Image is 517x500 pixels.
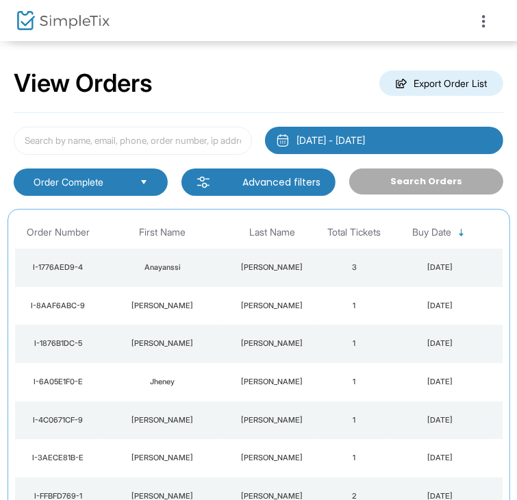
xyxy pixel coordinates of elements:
[392,301,488,312] div: 17/08/2025
[320,439,388,477] td: 1
[320,401,388,440] td: 1
[320,287,388,325] td: 1
[392,415,488,426] div: 15/08/2025
[139,227,186,238] span: First Name
[197,175,210,189] img: filter
[181,168,336,196] m-button: Advanced filters
[104,415,220,426] div: Daniel
[227,338,316,349] div: Sarmiento
[392,453,488,464] div: 14/08/2025
[276,134,290,147] img: monthly
[18,377,97,388] div: I-6A05E1F0-E
[18,453,97,464] div: I-3AECE81B-E
[134,175,153,190] button: Select
[249,227,295,238] span: Last Name
[18,262,97,273] div: I-1776AED9-4
[18,415,97,426] div: I-4C0671CF-9
[14,68,153,99] h2: View Orders
[18,338,97,349] div: I-1876B1DC-5
[392,377,488,388] div: 16/08/2025
[227,453,316,464] div: Garcia
[227,262,316,273] div: Rodriguez
[104,338,220,349] div: Lesly
[456,227,467,238] span: Sortable
[265,127,503,154] button: [DATE] - [DATE]
[104,453,220,464] div: Alejandra
[227,415,316,426] div: Mejia
[320,325,388,363] td: 1
[392,262,488,273] div: 18/08/2025
[320,363,388,401] td: 1
[14,127,252,155] input: Search by name, email, phone, order number, ip address, or last 4 digits of card
[104,301,220,312] div: Karen
[392,338,488,349] div: 16/08/2025
[227,301,316,312] div: Vallecillo
[104,377,220,388] div: Jheney
[27,227,90,238] span: Order Number
[320,216,388,249] th: Total Tickets
[18,301,97,312] div: I-8AAF6ABC-9
[297,134,365,147] div: [DATE] - [DATE]
[320,249,388,287] td: 3
[34,175,129,189] span: Order Complete
[227,377,316,388] div: Sarmiento
[379,71,503,96] m-button: Export Order List
[104,262,220,273] div: Anayanssi
[412,227,451,238] span: Buy Date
